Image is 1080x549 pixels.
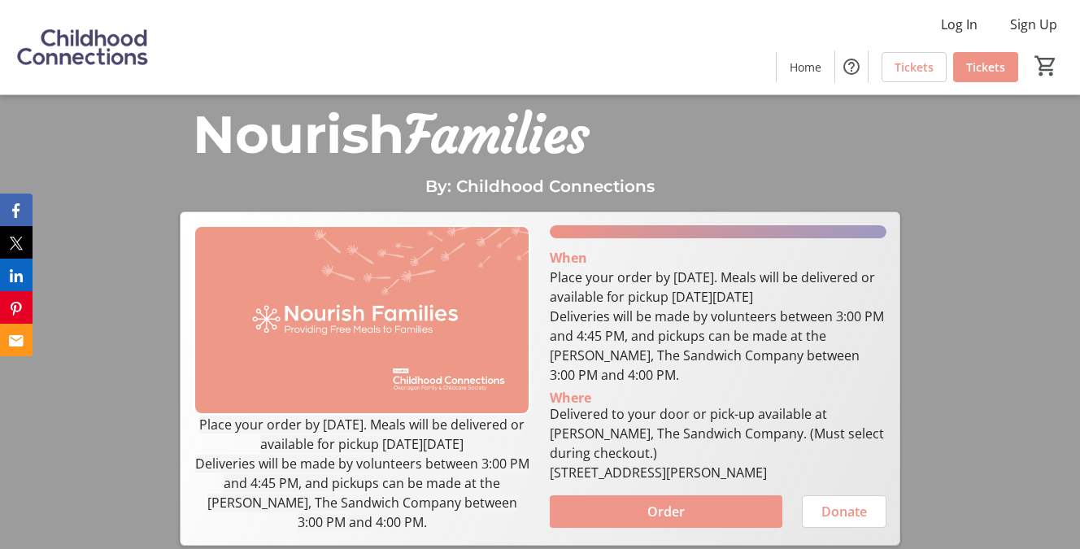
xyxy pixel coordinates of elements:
[966,59,1005,76] span: Tickets
[777,52,834,82] a: Home
[425,176,655,196] span: By: Childhood Connections
[404,102,589,168] span: Families
[997,11,1070,37] button: Sign Up
[550,404,886,463] div: Delivered to your door or pick-up available at [PERSON_NAME], The Sandwich Company. (Must select ...
[550,268,886,385] div: Place your order by [DATE]. Meals will be delivered or available for pickup [DATE][DATE] Deliveri...
[941,15,978,34] span: Log In
[821,502,867,521] span: Donate
[882,52,947,82] a: Tickets
[10,7,155,88] img: Childhood Connections 's Logo
[647,502,685,521] span: Order
[195,455,529,531] span: Deliveries will be made by volunteers between 3:00 PM and 4:45 PM, and pickups can be made at the...
[550,495,782,528] button: Order
[550,391,591,404] div: Where
[1010,15,1057,34] span: Sign Up
[550,248,587,268] div: When
[199,416,525,453] span: Place your order by [DATE]. Meals will be delivered or available for pickup [DATE][DATE]
[953,52,1018,82] a: Tickets
[895,59,934,76] span: Tickets
[550,463,886,482] div: [STREET_ADDRESS][PERSON_NAME]
[193,95,886,174] p: Nourish
[802,495,886,528] button: Donate
[928,11,991,37] button: Log In
[1031,51,1060,81] button: Cart
[194,225,530,415] img: Campaign CTA Media Photo
[550,225,886,238] div: 100% of fundraising goal reached
[835,50,868,83] button: Help
[790,59,821,76] span: Home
